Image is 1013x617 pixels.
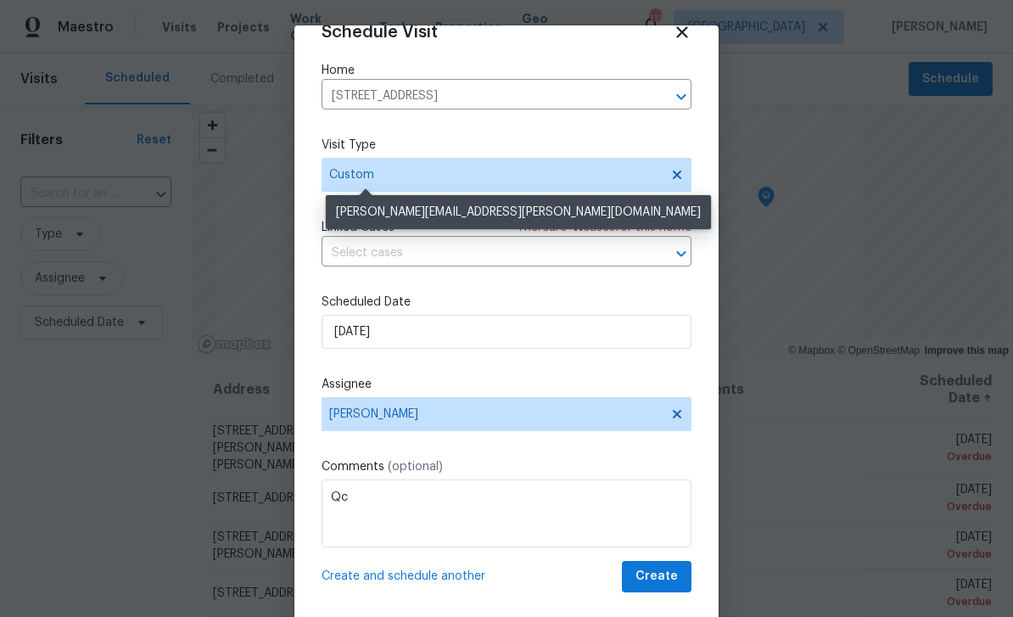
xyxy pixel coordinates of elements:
span: Create and schedule another [322,568,485,585]
span: Create [635,566,678,587]
span: Schedule Visit [322,24,438,41]
input: Select cases [322,240,644,266]
span: Close [673,23,691,42]
span: (optional) [388,461,443,473]
input: M/D/YYYY [322,315,691,349]
div: [PERSON_NAME][EMAIL_ADDRESS][PERSON_NAME][DOMAIN_NAME] [326,195,711,229]
textarea: Qc [322,480,691,547]
span: Custom [329,166,659,183]
label: Assignee [322,376,691,393]
span: Linked Cases [322,219,395,236]
label: Home [322,62,691,79]
button: Create [622,561,691,592]
button: Open [669,85,693,109]
label: Comments [322,458,691,475]
input: Enter in an address [322,83,644,109]
button: Open [669,242,693,266]
label: Visit Type [322,137,691,154]
label: Scheduled Date [322,294,691,311]
span: [PERSON_NAME] [329,407,662,421]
